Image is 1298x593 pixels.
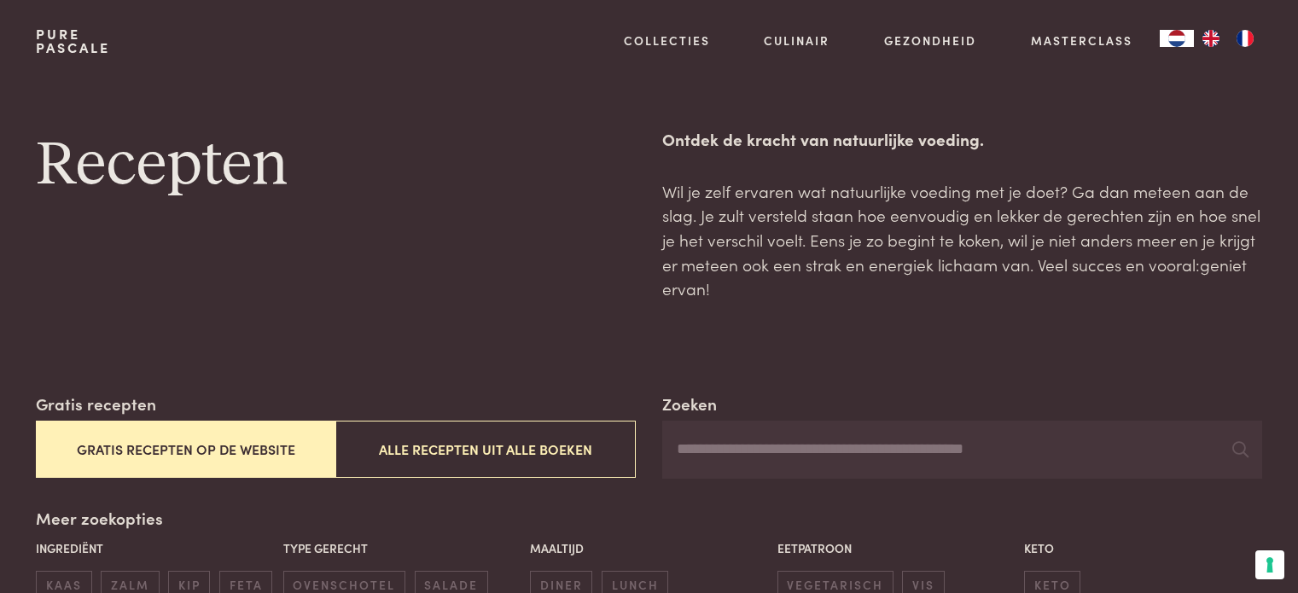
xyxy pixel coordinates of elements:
a: NL [1160,30,1194,47]
strong: Ontdek de kracht van natuurlijke voeding. [662,127,984,150]
a: Culinair [764,32,829,49]
p: Type gerecht [283,539,521,557]
label: Gratis recepten [36,392,156,416]
p: Keto [1024,539,1262,557]
p: Eetpatroon [777,539,1016,557]
div: Language [1160,30,1194,47]
a: PurePascale [36,27,110,55]
button: Alle recepten uit alle boeken [335,421,635,478]
label: Zoeken [662,392,717,416]
p: Wil je zelf ervaren wat natuurlijke voeding met je doet? Ga dan meteen aan de slag. Je zult verst... [662,179,1261,301]
h1: Recepten [36,127,635,204]
p: Maaltijd [530,539,768,557]
a: FR [1228,30,1262,47]
p: Ingrediënt [36,539,274,557]
ul: Language list [1194,30,1262,47]
button: Gratis recepten op de website [36,421,335,478]
a: EN [1194,30,1228,47]
a: Gezondheid [884,32,976,49]
a: Masterclass [1031,32,1132,49]
a: Collecties [624,32,710,49]
button: Uw voorkeuren voor toestemming voor trackingtechnologieën [1255,550,1284,579]
aside: Language selected: Nederlands [1160,30,1262,47]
